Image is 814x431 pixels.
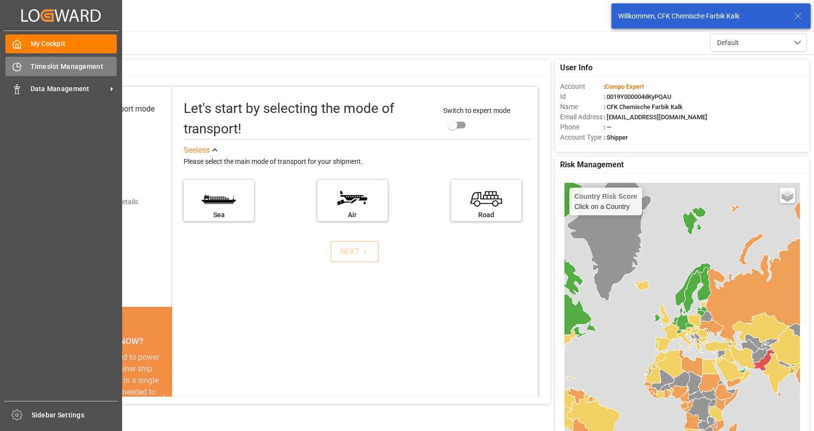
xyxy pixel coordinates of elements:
span: Name [560,102,604,112]
div: Click on a Country [574,192,637,210]
span: Phone [560,122,604,132]
span: Account [560,81,604,92]
span: : CFK Chemische Farbik Kalk [604,103,683,111]
a: My Cockpit [5,34,117,53]
span: Risk Management [560,159,624,171]
span: : 0019Y000004dKyPQAU [604,93,672,100]
button: open menu [710,33,807,52]
span: : Shipper [604,134,628,141]
div: Air [322,210,383,220]
span: : [EMAIL_ADDRESS][DOMAIN_NAME] [604,113,707,121]
div: Please select the main mode of transport for your shipment. [184,156,531,168]
span: : — [604,124,611,131]
a: Layers [780,188,795,203]
h4: Country Risk Score [574,192,637,200]
span: Data Management [31,84,107,94]
span: : [604,83,644,90]
a: Timeslot Management [5,57,117,76]
div: Willkommen, CFK Chemische Farbik Kalk [618,11,785,21]
span: My Cockpit [31,39,117,49]
div: Road [456,210,517,220]
span: Compo Expert [605,83,644,90]
span: Id [560,92,604,102]
div: NEXT [340,246,370,257]
span: Switch to expert mode [443,107,510,114]
span: Email Address [560,112,604,122]
span: Sidebar Settings [31,410,118,420]
span: Timeslot Management [31,62,117,72]
button: NEXT [330,241,379,262]
div: See less [184,144,210,156]
span: Account Type [560,132,604,143]
div: Sea [188,210,249,220]
div: Select transport mode [79,103,155,115]
div: Add shipping details [78,197,138,207]
span: Default [717,38,739,48]
div: Let's start by selecting the mode of transport! [184,98,434,139]
span: User Info [560,62,593,74]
